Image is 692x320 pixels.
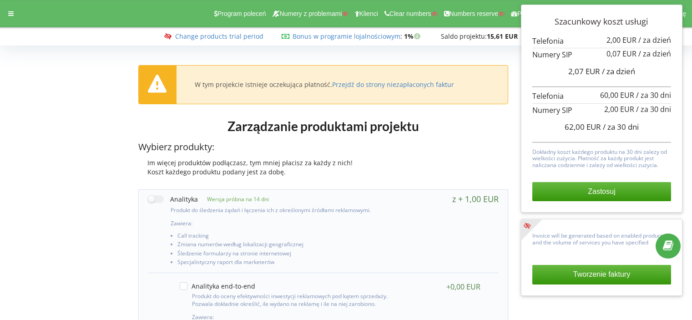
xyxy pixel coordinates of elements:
[180,282,255,290] label: Analityka end-to-end
[532,105,671,116] p: Numery SIP
[441,32,487,41] span: Saldo projektu:
[565,122,601,132] span: 62,00 EUR
[171,219,394,227] p: Zawiera:
[487,32,518,41] strong: 15,61 EUR
[532,182,671,201] button: Zastosuj
[636,90,671,100] span: / za 30 dni
[332,80,454,89] a: Przejdź do strony niezapłaconych faktur
[606,49,636,59] span: 0,07 EUR
[450,10,498,17] span: Numbers reserve
[404,32,423,41] strong: 1%
[138,158,509,168] div: Im więcej produktów podłączasz, tym mniej płacisz za każdy z nich!
[638,35,671,45] span: / za dzień
[389,10,431,17] span: Clear numbers
[177,233,394,241] li: Call tracking
[171,206,394,214] p: Produkt do śledzenia żądań i łączenia ich z określonymi źródłami reklamowymi.
[606,35,636,45] span: 2,00 EUR
[532,16,671,28] p: Szacunkowy koszt usługi
[532,147,671,168] p: Dokładny koszt każdego produktu na 30 dni zależy od wielkości zużycia. Płatność za każdy produkt ...
[636,104,671,114] span: / za 30 dni
[532,91,671,102] p: Telefonia
[293,32,402,41] span: :
[192,292,390,308] p: Produkt do oceny efektywności inwestycji reklamowych pod kątem sprzedaży. Pozwala dokładnie okreś...
[177,259,394,268] li: Specjalistyczny raport dla marketerów
[532,265,671,284] button: Tworzenie faktury
[600,90,634,100] span: 60,00 EUR
[177,250,394,259] li: Śledzenie formularzy na stronie internetowej
[532,36,671,46] p: Telefonia
[532,230,671,246] p: Invoice will be generated based on enabled products and the volume of services you have specified
[217,10,266,17] span: Program poleceń
[280,10,342,17] span: Numery z problemami
[602,66,635,76] span: / za dzień
[175,32,263,41] a: Change products trial period
[138,168,509,177] div: Koszt każdego produktu podany jest za dobę.
[177,241,394,250] li: Zmiana numerów według lokalizacji geograficznej
[446,282,480,291] div: +0,00 EUR
[293,32,400,41] a: Bonus w programie lojalnościowym
[568,66,600,76] span: 2,07 EUR
[452,194,499,203] div: z + 1,00 EUR
[359,10,378,17] span: Klienci
[138,118,509,134] h1: Zarządzanie produktami projektu
[138,141,509,154] p: Wybierz produkty:
[532,50,671,60] p: Numery SIP
[604,104,634,114] span: 2,00 EUR
[603,122,639,132] span: / za 30 dni
[198,195,269,203] p: Wersja próbna na 14 dni
[638,49,671,59] span: / za dzień
[517,10,571,17] span: Panel Informacyjny
[148,194,198,204] label: Analityka
[195,81,454,89] div: W tym projekcie istnieje oczekująca płatność.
